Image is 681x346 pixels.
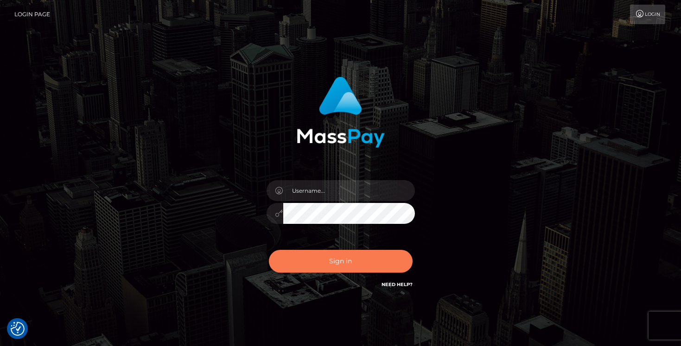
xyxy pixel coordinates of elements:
[11,322,25,336] button: Consent Preferences
[297,77,385,148] img: MassPay Login
[382,281,413,287] a: Need Help?
[14,5,50,24] a: Login Page
[283,180,415,201] input: Username...
[269,250,413,273] button: Sign in
[11,322,25,336] img: Revisit consent button
[630,5,665,24] a: Login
